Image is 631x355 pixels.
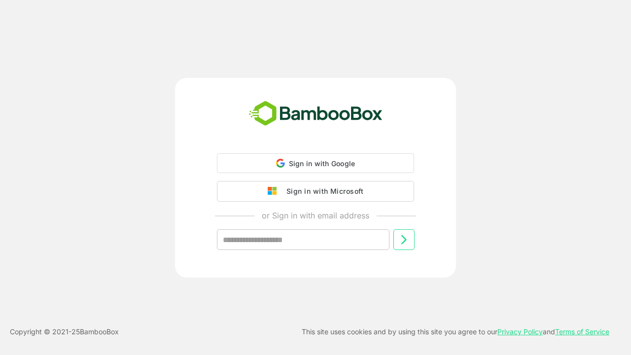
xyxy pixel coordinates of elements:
button: Sign in with Microsoft [217,181,414,202]
a: Privacy Policy [497,327,543,336]
a: Terms of Service [555,327,609,336]
div: Sign in with Microsoft [281,185,363,198]
img: bamboobox [244,98,388,130]
span: Sign in with Google [289,159,355,168]
img: google [268,187,281,196]
p: This site uses cookies and by using this site you agree to our and [302,326,609,338]
p: or Sign in with email address [262,210,369,221]
div: Sign in with Google [217,153,414,173]
p: Copyright © 2021- 25 BambooBox [10,326,119,338]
